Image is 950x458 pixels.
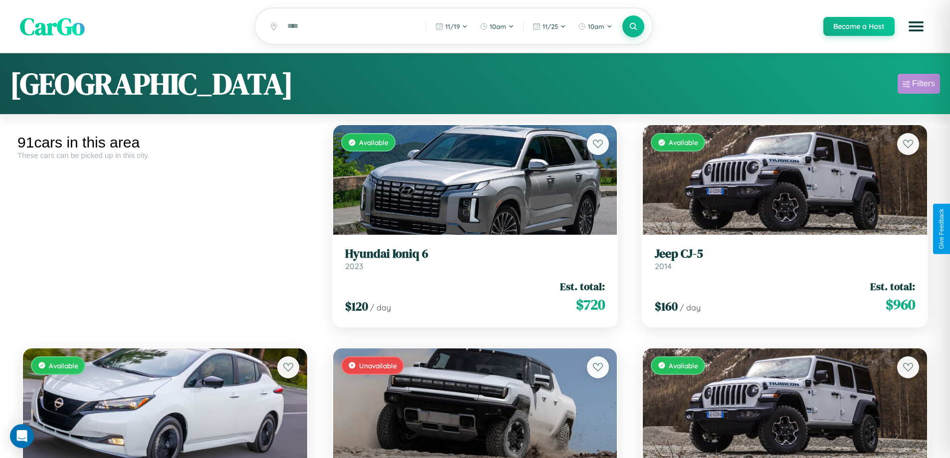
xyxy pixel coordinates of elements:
[898,74,940,94] button: Filters
[886,295,915,314] span: $ 960
[588,22,604,30] span: 10am
[345,298,368,314] span: $ 120
[345,261,363,271] span: 2023
[576,295,605,314] span: $ 720
[475,18,519,34] button: 10am
[669,361,698,370] span: Available
[359,361,397,370] span: Unavailable
[655,247,915,261] h3: Jeep CJ-5
[49,361,78,370] span: Available
[823,17,895,36] button: Become a Host
[359,138,388,147] span: Available
[10,63,293,104] h1: [GEOGRAPHIC_DATA]
[345,247,605,261] h3: Hyundai Ioniq 6
[655,261,672,271] span: 2014
[938,209,945,249] div: Give Feedback
[543,22,558,30] span: 11 / 25
[573,18,617,34] button: 10am
[10,424,34,448] div: Open Intercom Messenger
[655,298,678,314] span: $ 160
[528,18,571,34] button: 11/25
[17,151,313,159] div: These cars can be picked up in this city.
[370,303,391,312] span: / day
[669,138,698,147] span: Available
[560,279,605,294] span: Est. total:
[345,247,605,271] a: Hyundai Ioniq 62023
[445,22,460,30] span: 11 / 19
[490,22,506,30] span: 10am
[870,279,915,294] span: Est. total:
[902,12,930,40] button: Open menu
[680,303,701,312] span: / day
[655,247,915,271] a: Jeep CJ-52014
[430,18,473,34] button: 11/19
[17,134,313,151] div: 91 cars in this area
[20,10,85,43] span: CarGo
[912,79,935,89] div: Filters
